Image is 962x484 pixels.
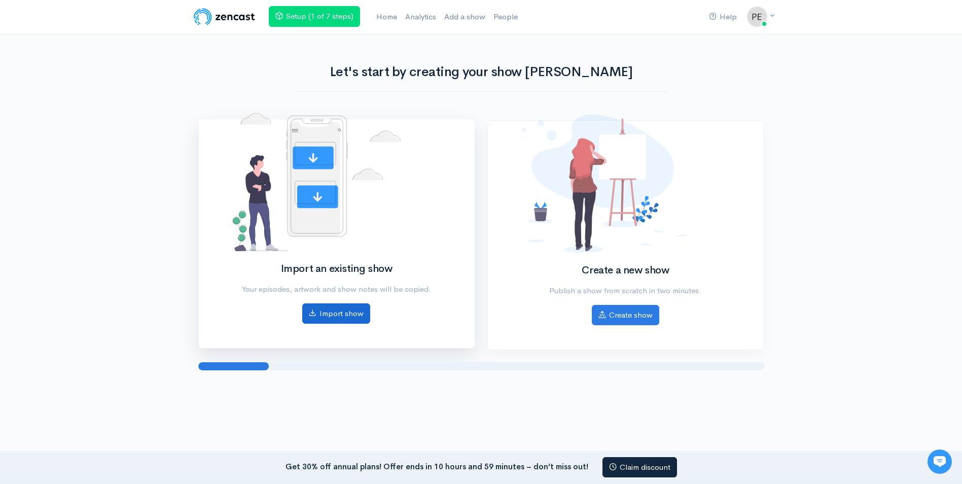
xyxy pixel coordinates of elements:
h1: Let's start by creating your show [PERSON_NAME] [295,65,668,80]
h1: Hi 👋 [15,49,188,65]
img: No shows added [233,113,401,251]
h2: Create a new show [522,265,729,276]
img: ZenCast Logo [192,7,257,27]
span: New conversation [65,141,122,149]
a: Analytics [401,6,440,28]
img: ... [747,7,767,27]
a: People [489,6,522,28]
iframe: gist-messenger-bubble-iframe [928,450,952,474]
a: Setup (1 of 7 steps) [269,6,360,27]
a: Add a show [440,6,489,28]
p: Publish a show from scratch in two minutes. [522,285,729,297]
h2: Import an existing show [233,263,440,274]
a: Home [372,6,401,28]
img: No shows added [522,115,687,253]
strong: Get 30% off annual plans! Offer ends in 10 hours and 59 minutes – don’t miss out! [286,461,588,471]
a: Create show [592,305,659,326]
button: New conversation [16,134,187,155]
p: Your episodes, artwork and show notes will be copied. [233,284,440,295]
a: Claim discount [602,457,677,478]
a: Help [705,6,741,28]
a: Import show [302,303,370,324]
p: Find an answer quickly [14,174,189,186]
h2: Just let us know if you need anything and we'll be happy to help! 🙂 [15,67,188,116]
input: Search articles [29,191,181,211]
